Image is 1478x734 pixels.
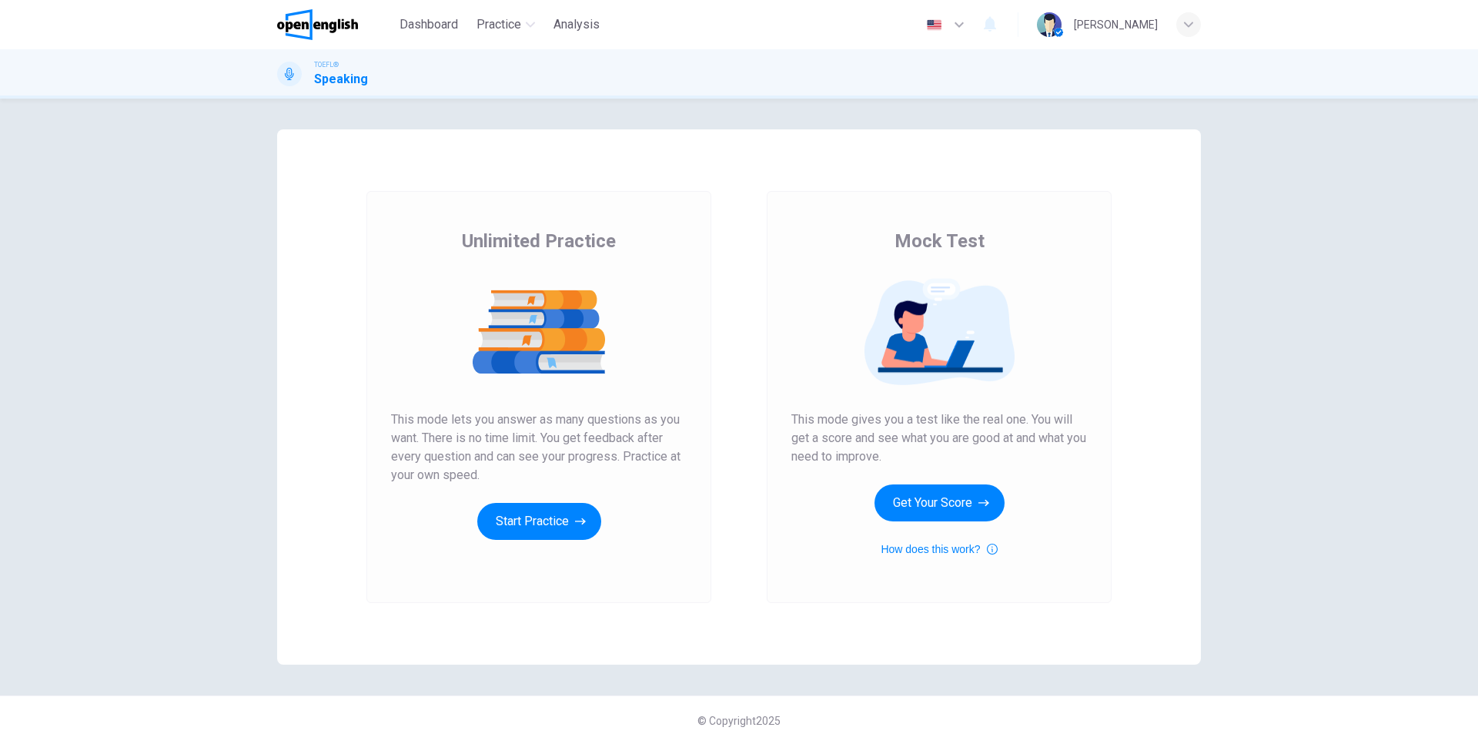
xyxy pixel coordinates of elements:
[314,59,339,70] span: TOEFL®
[400,15,458,34] span: Dashboard
[553,15,600,34] span: Analysis
[791,411,1087,466] span: This mode gives you a test like the real one. You will get a score and see what you are good at a...
[1037,12,1062,37] img: Profile picture
[470,11,541,39] button: Practice
[881,540,997,558] button: How does this work?
[697,715,781,727] span: © Copyright 2025
[1074,15,1158,34] div: [PERSON_NAME]
[894,229,985,253] span: Mock Test
[277,9,358,40] img: OpenEnglish logo
[925,19,944,31] img: en
[277,9,393,40] a: OpenEnglish logo
[477,15,521,34] span: Practice
[477,503,601,540] button: Start Practice
[874,484,1005,521] button: Get Your Score
[314,70,368,89] h1: Speaking
[462,229,616,253] span: Unlimited Practice
[393,11,464,39] button: Dashboard
[547,11,606,39] button: Analysis
[391,411,687,484] span: This mode lets you answer as many questions as you want. There is no time limit. You get feedback...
